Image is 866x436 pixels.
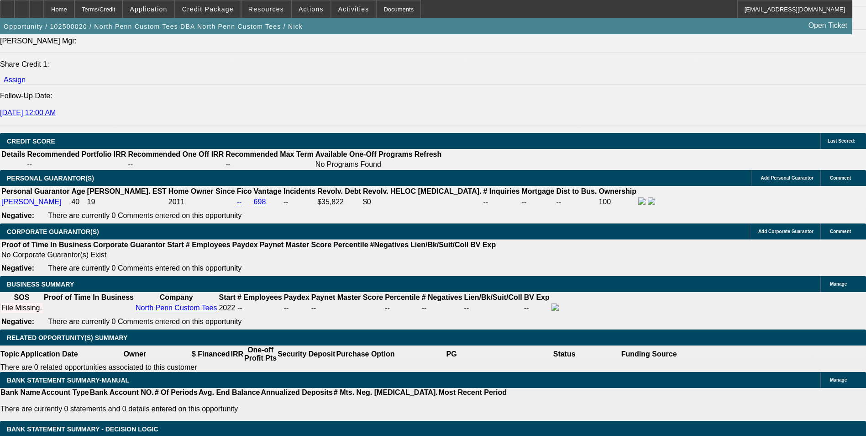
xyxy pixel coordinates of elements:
[237,198,242,206] a: --
[315,160,413,169] td: No Programs Found
[7,377,129,384] span: BANK STATEMENT SUMMARY-MANUAL
[761,175,814,181] span: Add Personal Guarantor
[26,160,126,169] td: --
[598,187,636,195] b: Ownership
[7,425,158,433] span: Bank Statement Summary - Decision Logic
[127,150,224,159] th: Recommended One Off IRR
[260,388,333,397] th: Annualized Deposits
[317,187,361,195] b: Revolv. Debt
[1,250,500,260] td: No Corporate Guarantor(s) Exist
[7,175,94,182] span: PERSONAL GUARANTOR(S)
[830,378,847,383] span: Manage
[48,264,241,272] span: There are currently 0 Comments entered on this opportunity
[363,187,482,195] b: Revolv. HELOC [MEDICAL_DATA].
[87,197,167,207] td: 19
[556,187,597,195] b: Dist to Bus.
[370,241,409,249] b: #Negatives
[87,187,167,195] b: [PERSON_NAME]. EST
[237,293,282,301] b: # Employees
[168,198,185,206] span: 2011
[123,0,174,18] button: Application
[218,303,236,313] td: 2022
[182,5,234,13] span: Credit Package
[219,293,235,301] b: Start
[93,241,165,249] b: Corporate Guarantor
[805,18,851,33] a: Open Ticket
[260,241,331,249] b: Paynet Master Score
[1,198,62,206] a: [PERSON_NAME]
[167,241,184,249] b: Start
[333,241,368,249] b: Percentile
[254,198,266,206] a: 698
[186,241,231,249] b: # Employees
[331,0,376,18] button: Activities
[7,228,99,235] span: CORPORATE GUARANTOR(S)
[130,5,167,13] span: Application
[438,388,507,397] th: Most Recent Period
[248,5,284,13] span: Resources
[1,318,34,325] b: Negative:
[7,334,127,341] span: RELATED OPPORTUNITY(S) SUMMARY
[464,293,522,301] b: Lien/Bk/Suit/Coll
[638,197,646,205] img: facebook-icon.png
[483,187,520,195] b: # Inquiries
[1,304,42,312] div: File Missing.
[0,405,507,413] p: There are currently 0 statements and 0 details entered on this opportunity
[4,76,26,84] a: Assign
[362,197,482,207] td: $0
[191,346,231,363] th: $ Financed
[336,346,395,363] th: Purchase Option
[422,293,462,301] b: # Negatives
[483,197,520,207] td: --
[230,346,244,363] th: IRR
[284,293,310,301] b: Paydex
[598,197,637,207] td: 100
[283,303,310,313] td: --
[758,229,814,234] span: Add Corporate Guarantor
[508,346,621,363] th: Status
[414,150,442,159] th: Refresh
[333,388,438,397] th: # Mts. Neg. [MEDICAL_DATA].
[283,197,316,207] td: --
[127,160,224,169] td: --
[136,304,217,312] a: North Penn Custom Tees
[1,212,34,219] b: Negative:
[524,303,550,313] td: --
[71,197,85,207] td: 40
[1,264,34,272] b: Negative:
[395,346,508,363] th: PG
[317,197,362,207] td: $35,822
[621,346,677,363] th: Funding Source
[41,388,89,397] th: Account Type
[522,187,555,195] b: Mortgage
[244,346,277,363] th: One-off Profit Pts
[89,388,154,397] th: Bank Account NO.
[464,303,523,313] td: --
[830,175,851,181] span: Comment
[1,293,42,302] th: SOS
[524,293,550,301] b: BV Exp
[7,281,74,288] span: BUSINESS SUMMARY
[79,346,191,363] th: Owner
[292,0,331,18] button: Actions
[237,304,242,312] span: --
[410,241,468,249] b: Lien/Bk/Suit/Coll
[311,293,383,301] b: Paynet Master Score
[385,304,420,312] div: --
[338,5,369,13] span: Activities
[48,318,241,325] span: There are currently 0 Comments entered on this opportunity
[828,138,856,144] span: Last Scored:
[470,241,496,249] b: BV Exp
[556,197,598,207] td: --
[71,187,85,195] b: Age
[48,212,241,219] span: There are currently 0 Comments entered on this opportunity
[225,150,314,159] th: Recommended Max Term
[241,0,291,18] button: Resources
[175,0,241,18] button: Credit Package
[551,303,559,311] img: facebook-icon.png
[160,293,193,301] b: Company
[237,187,252,195] b: Fico
[277,346,336,363] th: Security Deposit
[299,5,324,13] span: Actions
[315,150,413,159] th: Available One-Off Programs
